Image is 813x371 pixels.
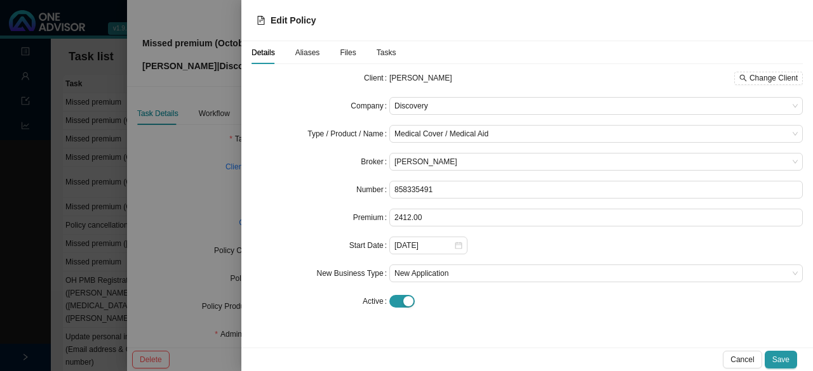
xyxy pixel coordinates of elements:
label: Active [363,292,389,310]
button: Change Client [734,72,803,85]
span: Medical Cover / Medical Aid [394,126,798,142]
span: Edit Policy [271,15,316,25]
label: Client [364,69,389,87]
input: Select date [394,239,454,252]
span: Details [252,49,275,56]
label: Type / Product / Name [307,125,389,143]
span: file-text [257,16,265,25]
label: Company [351,97,389,115]
span: Tasks [377,49,396,56]
span: New Application [394,265,798,282]
span: Discovery [394,98,798,114]
span: [PERSON_NAME] [389,74,452,82]
span: Joanne Bormann [394,153,798,170]
label: New Business Type [316,264,389,282]
span: Files [340,49,356,56]
span: Aliases [295,49,320,56]
span: Cancel [730,353,754,366]
label: Broker [361,153,389,171]
button: Save [765,351,797,368]
label: Premium [353,209,389,226]
span: search [739,74,747,82]
span: Change Client [749,72,798,84]
label: Start Date [349,237,389,254]
span: Save [772,353,789,366]
button: Cancel [723,351,762,368]
label: Number [356,181,389,199]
